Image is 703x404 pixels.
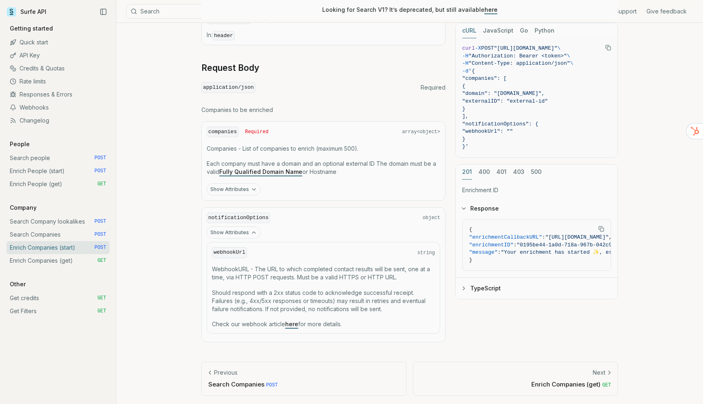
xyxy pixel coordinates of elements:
[214,369,238,377] p: Previous
[285,321,298,327] a: here
[212,320,435,328] p: Check our webhook article for more details.
[593,369,605,377] p: Next
[201,106,445,114] p: Companies to be enriched
[219,168,302,175] a: Fully Qualified Domain Name
[208,380,400,389] p: Search Companies
[201,82,255,93] code: application/json
[7,24,56,33] p: Getting started
[469,226,472,233] span: {
[456,198,618,219] button: Response
[462,165,472,180] button: 201
[535,23,555,38] button: Python
[469,257,472,263] span: }
[462,106,465,112] span: }
[609,234,612,240] span: ,
[462,53,469,59] span: -H
[483,23,513,38] button: JavaScript
[475,45,481,51] span: -X
[7,62,109,75] a: Credits & Quotas
[212,247,247,258] code: webhookUrl
[7,140,33,148] p: People
[485,6,498,13] a: here
[602,382,611,388] span: GET
[570,60,573,66] span: \
[201,62,259,74] a: Request Body
[469,68,475,74] span: '{
[462,128,513,134] span: "webhookUrl": ""
[567,53,570,59] span: \
[481,45,494,51] span: POST
[7,254,109,267] a: Enrich Companies (get) GET
[402,129,440,135] span: array<object>
[212,289,435,313] p: Should respond with a 2xx status code to acknowledge successful receipt. Failures (e.g., 4xx/5xx ...
[97,295,106,301] span: GET
[245,129,269,135] span: Required
[423,215,440,221] span: object
[520,23,528,38] button: Go
[478,165,490,180] button: 400
[557,45,561,51] span: \
[462,23,476,38] button: cURL
[97,181,106,187] span: GET
[207,145,440,153] p: Companies - List of companies to enrich (maximum 500).
[501,249,691,255] span: "Your enrichment has started ✨, estimated time: 2 seconds."
[462,75,507,81] span: "companies": [
[462,113,469,119] span: ],
[462,45,475,51] span: curl
[469,53,567,59] span: "Authorization: Bearer <token>"
[7,36,109,49] a: Quick start
[542,234,545,240] span: :
[498,249,501,255] span: :
[462,90,545,97] span: "domain": "[DOMAIN_NAME]",
[462,143,469,149] span: }'
[201,362,406,395] a: PreviousSearch Companies POST
[462,60,469,66] span: -H
[212,265,435,281] p: WebhookURL - The URL to which completed contact results will be sent, one at a time, via HTTP POS...
[126,4,330,19] button: Search⌘K
[322,6,498,14] p: Looking for Search V1? It’s deprecated, but still available
[517,242,637,248] span: "0195be44-1a0d-718a-967b-042c9d17ffd7"
[207,226,261,239] button: Show Attributes
[94,168,106,174] span: POST
[469,249,498,255] span: "message"
[7,165,109,178] a: Enrich People (start) POST
[456,219,618,277] div: Response
[207,183,261,195] button: Show Attributes
[469,60,570,66] span: "Content-Type: application/json"
[7,280,29,288] p: Other
[7,114,109,127] a: Changelog
[462,136,465,142] span: }
[462,186,611,194] p: Enrichment ID
[207,127,238,138] code: companies
[646,7,687,15] a: Give feedback
[97,308,106,314] span: GET
[97,257,106,264] span: GET
[7,305,109,318] a: Get Filters GET
[7,178,109,191] a: Enrich People (get) GET
[7,151,109,165] a: Search people POST
[462,121,538,127] span: "notificationOptions": {
[266,382,278,388] span: POST
[513,165,524,180] button: 403
[420,380,611,389] p: Enrich Companies (get)
[421,83,445,92] span: Required
[7,88,109,101] a: Responses & Errors
[207,160,440,176] p: Each company must have a domain and an optional external ID The domain must be a valid or Hostname
[7,241,109,254] a: Enrich Companies (start) POST
[7,49,109,62] a: API Key
[531,165,541,180] button: 500
[615,7,637,15] a: Support
[413,362,618,395] a: NextEnrich Companies (get) GET
[595,223,607,235] button: Copy Text
[7,292,109,305] a: Get credits GET
[513,242,517,248] span: :
[7,101,109,114] a: Webhooks
[469,234,542,240] span: "enrichmentCallbackURL"
[7,75,109,88] a: Rate limits
[207,31,440,40] p: In:
[94,231,106,238] span: POST
[7,204,40,212] p: Company
[496,165,507,180] button: 401
[94,218,106,225] span: POST
[469,242,513,248] span: "enrichmentID"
